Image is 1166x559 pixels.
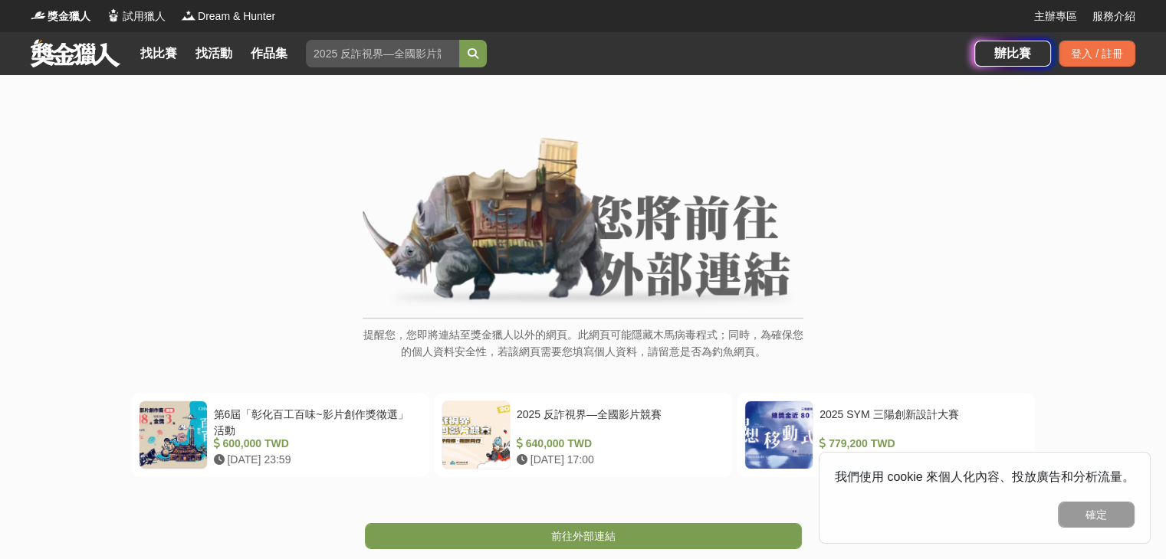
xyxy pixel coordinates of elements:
a: 2025 反詐視界—全國影片競賽 640,000 TWD [DATE] 17:00 [434,393,732,477]
span: 我們使用 cookie 來個人化內容、投放廣告和分析流量。 [835,470,1135,483]
input: 2025 反詐視界—全國影片競賽 [306,40,459,67]
div: 第6屆「彰化百工百味~影片創作獎徵選」活動 [214,407,415,436]
a: Logo獎金獵人 [31,8,90,25]
a: 服務介紹 [1092,8,1135,25]
a: LogoDream & Hunter [181,8,275,25]
a: 找活動 [189,43,238,64]
div: 779,200 TWD [819,436,1021,452]
a: 找比賽 [134,43,183,64]
img: Logo [181,8,196,23]
img: Logo [106,8,121,23]
a: Logo試用獵人 [106,8,166,25]
p: 提醒您，您即將連結至獎金獵人以外的網頁。此網頁可能隱藏木馬病毒程式；同時，為確保您的個人資料安全性，若該網頁需要您填寫個人資料，請留意是否為釣魚網頁。 [363,326,803,376]
a: 辦比賽 [974,41,1051,67]
span: 獎金獵人 [48,8,90,25]
div: [DATE] 17:00 [517,452,718,468]
span: 前往外部連結 [551,530,616,542]
div: 600,000 TWD [214,436,415,452]
a: 主辦專區 [1034,8,1077,25]
a: 第6屆「彰化百工百味~影片創作獎徵選」活動 600,000 TWD [DATE] 23:59 [131,393,429,477]
a: 作品集 [245,43,294,64]
div: 640,000 TWD [517,436,718,452]
a: 2025 SYM 三陽創新設計大賽 779,200 TWD [DATE] 23:59 [737,393,1035,477]
button: 確定 [1058,502,1135,528]
div: 2025 反詐視界—全國影片競賽 [517,407,718,436]
span: Dream & Hunter [198,8,275,25]
div: 登入 / 註冊 [1059,41,1135,67]
a: 前往外部連結 [365,523,802,549]
img: External Link Banner [363,137,803,310]
div: [DATE] 23:59 [819,452,1021,468]
div: 2025 SYM 三陽創新設計大賽 [819,407,1021,436]
div: [DATE] 23:59 [214,452,415,468]
span: 試用獵人 [123,8,166,25]
img: Logo [31,8,46,23]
